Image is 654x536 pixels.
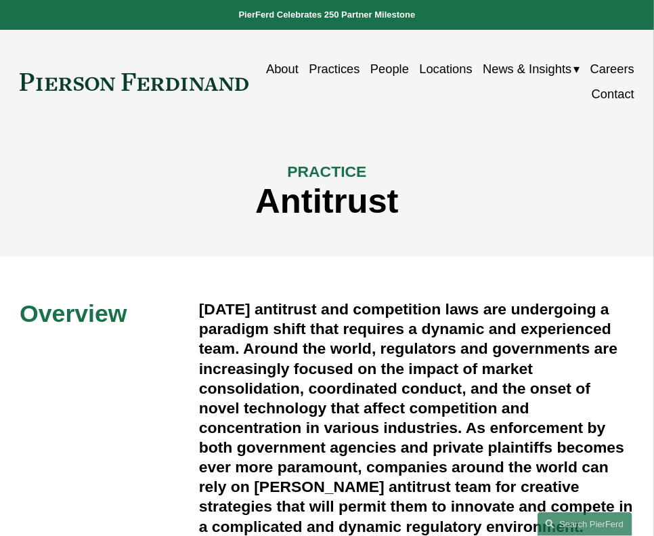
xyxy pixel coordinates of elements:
span: PRACTICE [287,163,366,180]
h1: Antitrust [20,182,634,221]
a: People [370,57,409,82]
span: Overview [20,300,127,327]
a: Contact [592,82,634,107]
a: Practices [309,57,359,82]
span: News & Insights [483,58,571,81]
a: folder dropdown [483,57,580,82]
a: About [266,57,299,82]
a: Locations [420,57,473,82]
a: Careers [590,57,634,82]
a: Search this site [538,512,632,536]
